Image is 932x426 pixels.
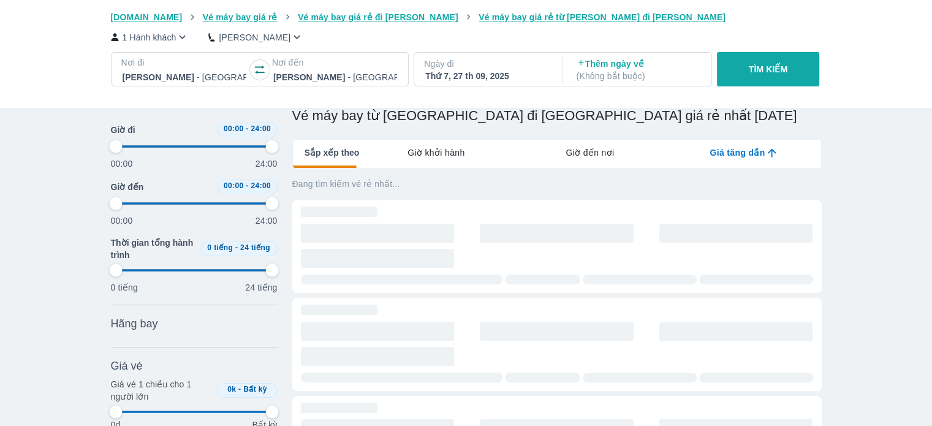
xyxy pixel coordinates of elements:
[292,107,822,124] h1: Vé máy bay từ [GEOGRAPHIC_DATA] đi [GEOGRAPHIC_DATA] giá rẻ nhất [DATE]
[235,243,238,252] span: -
[111,158,133,170] p: 00:00
[710,146,765,159] span: Giá tăng dần
[256,158,278,170] p: 24:00
[111,124,135,136] span: Giờ đi
[240,243,270,252] span: 24 tiếng
[717,52,819,86] button: TÌM KIẾM
[292,178,822,190] p: Đang tìm kiếm vé rẻ nhất...
[305,146,360,159] span: Sắp xếp theo
[227,385,236,394] span: 0k
[298,12,458,22] span: Vé máy bay giá rẻ đi [PERSON_NAME]
[566,146,614,159] span: Giờ đến nơi
[111,359,143,373] span: Giá vé
[479,12,726,22] span: Vé máy bay giá rẻ từ [PERSON_NAME] đi [PERSON_NAME]
[251,124,271,133] span: 24:00
[238,385,241,394] span: -
[121,56,248,69] p: Nơi đi
[111,181,144,193] span: Giờ đến
[111,316,158,331] span: Hãng bay
[224,124,244,133] span: 00:00
[425,70,549,82] div: Thứ 7, 27 th 09, 2025
[245,281,277,294] p: 24 tiếng
[224,181,244,190] span: 00:00
[246,181,248,190] span: -
[111,11,822,23] nav: breadcrumb
[219,31,290,44] p: [PERSON_NAME]
[203,12,278,22] span: Vé máy bay giá rẻ
[749,63,788,75] p: TÌM KIẾM
[246,124,248,133] span: -
[424,58,550,70] p: Ngày đi
[243,385,267,394] span: Bất kỳ
[251,181,271,190] span: 24:00
[577,70,700,82] p: ( Không bắt buộc )
[111,237,195,261] span: Thời gian tổng hành trình
[123,31,176,44] p: 1 Hành khách
[272,56,398,69] p: Nơi đến
[111,281,138,294] p: 0 tiếng
[256,215,278,227] p: 24:00
[577,58,700,82] p: Thêm ngày về
[359,140,820,165] div: lab API tabs example
[111,31,189,44] button: 1 Hành khách
[208,31,303,44] button: [PERSON_NAME]
[407,146,464,159] span: Giờ khởi hành
[207,243,233,252] span: 0 tiếng
[111,215,133,227] p: 00:00
[111,12,183,22] span: [DOMAIN_NAME]
[111,378,213,403] p: Giá vé 1 chiều cho 1 người lớn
